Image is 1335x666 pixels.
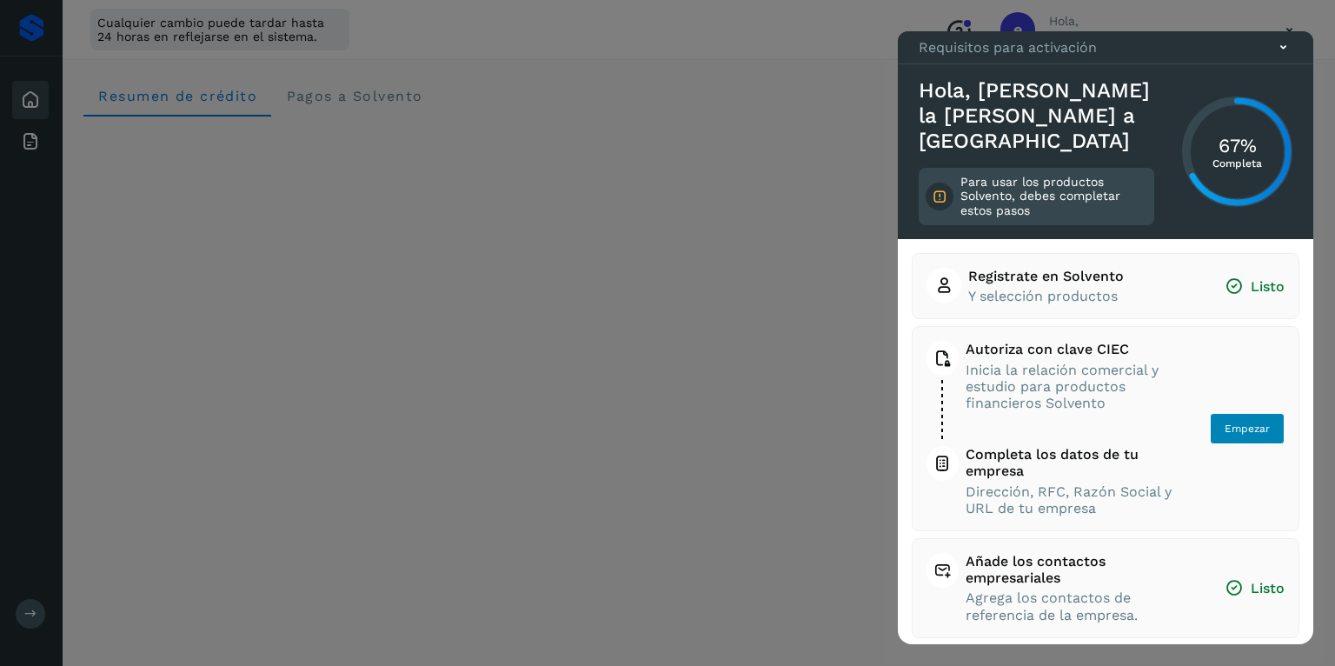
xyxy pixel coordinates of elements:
[1210,413,1285,444] button: Empezar
[898,31,1313,64] div: Requisitos para activación
[966,483,1177,516] span: Dirección, RFC, Razón Social y URL de tu empresa
[1225,421,1270,436] span: Empezar
[1212,157,1262,170] p: Completa
[927,553,1285,623] button: Añade los contactos empresarialesAgrega los contactos de referencia de la empresa.Listo
[968,288,1124,304] span: Y selección productos
[927,268,1285,304] button: Registrate en SolventoY selección productosListo
[968,268,1124,284] span: Registrate en Solvento
[919,78,1154,153] h3: Hola, [PERSON_NAME] la [PERSON_NAME] a [GEOGRAPHIC_DATA]
[927,341,1285,516] button: Autoriza con clave CIECInicia la relación comercial y estudio para productos financieros Solvento...
[1225,277,1285,296] span: Listo
[966,341,1177,357] span: Autoriza con clave CIEC
[966,446,1177,479] span: Completa los datos de tu empresa
[960,175,1147,218] p: Para usar los productos Solvento, debes completar estos pasos
[966,589,1192,623] span: Agrega los contactos de referencia de la empresa.
[919,39,1097,56] p: Requisitos para activación
[1225,579,1285,597] span: Listo
[966,553,1192,586] span: Añade los contactos empresariales
[1212,134,1262,157] h3: 67%
[966,362,1177,412] span: Inicia la relación comercial y estudio para productos financieros Solvento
